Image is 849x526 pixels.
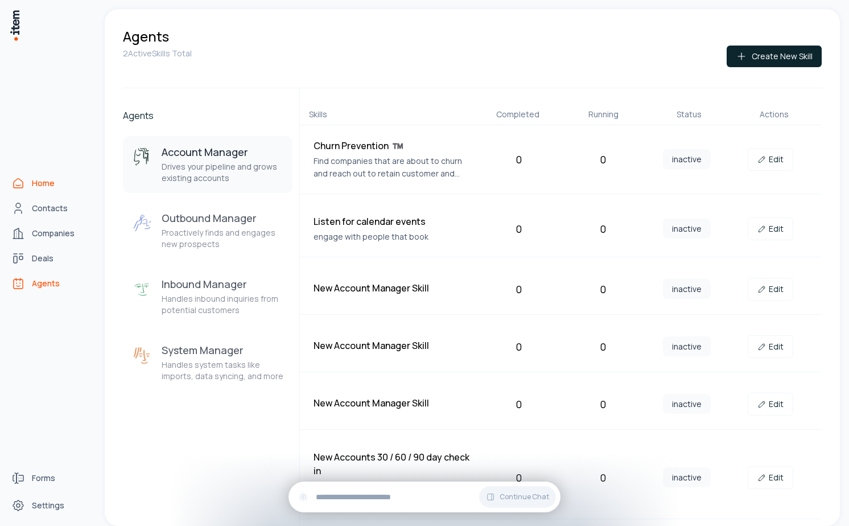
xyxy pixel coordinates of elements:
div: Completed [480,109,556,120]
div: 0 [481,221,557,237]
p: Proactively finds and engages new prospects [162,227,283,250]
a: Edit [748,466,793,489]
button: Outbound ManagerOutbound ManagerProactively finds and engages new prospects [123,202,292,259]
div: 0 [481,339,557,355]
p: engage with people that book [314,231,472,243]
span: Companies [32,228,75,239]
div: 0 [566,281,641,297]
div: 0 [566,339,641,355]
a: Edit [748,393,793,416]
p: Find companies that are about to churn and reach out to retain customer and solve any unsolved or... [314,155,472,180]
div: 0 [481,281,557,297]
span: Agents [32,278,60,289]
div: 0 [566,470,641,486]
a: Edit [748,335,793,358]
button: Continue Chat [479,486,556,508]
img: System Manager [132,346,153,366]
span: Continue Chat [500,492,549,502]
div: Actions [736,109,813,120]
h3: Account Manager [162,145,283,159]
button: System ManagerSystem ManagerHandles system tasks like imports, data syncing, and more [123,334,292,391]
h3: System Manager [162,343,283,357]
p: Handles inbound inquiries from potential customers [162,293,283,316]
img: Item Brain Logo [9,9,20,42]
span: Contacts [32,203,68,214]
h4: New Account Manager Skill [314,396,472,410]
div: 0 [566,396,641,412]
h4: Listen for calendar events [314,215,472,228]
div: Running [565,109,641,120]
a: Agents [7,272,93,295]
a: Companies [7,222,93,245]
p: Check in with companies on a 30 / 60 and 90 day since they started using the product [314,480,472,505]
a: Settings [7,494,93,517]
span: inactive [663,394,711,414]
a: Contacts [7,197,93,220]
div: 0 [566,221,641,237]
h3: Outbound Manager [162,211,283,225]
p: 2 Active Skills Total [123,48,192,59]
span: inactive [663,279,711,299]
a: Edit [748,148,793,171]
span: inactive [663,219,711,239]
img: Inbound Manager [132,280,153,300]
span: inactive [663,149,711,169]
h4: Churn Prevention ™️ [314,139,472,153]
a: Forms [7,467,93,490]
div: Status [651,109,727,120]
div: Continue Chat [289,482,560,512]
h1: Agents [123,27,169,46]
a: Edit [748,278,793,301]
img: Outbound Manager [132,213,153,234]
span: Deals [32,253,53,264]
a: Home [7,172,93,195]
span: Forms [32,472,55,484]
div: 0 [566,151,641,167]
h4: New Account Manager Skill [314,281,472,295]
div: 0 [481,470,557,486]
span: inactive [663,336,711,356]
div: 0 [481,151,557,167]
div: Skills [309,109,471,120]
h3: Inbound Manager [162,277,283,291]
button: Create New Skill [727,46,822,67]
span: Home [32,178,55,189]
a: Edit [748,217,793,240]
p: Drives your pipeline and grows existing accounts [162,161,283,184]
h2: Agents [123,109,292,122]
span: inactive [663,467,711,487]
button: Inbound ManagerInbound ManagerHandles inbound inquiries from potential customers [123,268,292,325]
div: 0 [481,396,557,412]
img: Account Manager [132,147,153,168]
h4: New Accounts 30 / 60 / 90 day check in [314,450,472,478]
p: Handles system tasks like imports, data syncing, and more [162,359,283,382]
button: Account ManagerAccount ManagerDrives your pipeline and grows existing accounts [123,136,292,193]
span: Settings [32,500,64,511]
h4: New Account Manager Skill [314,339,472,352]
a: deals [7,247,93,270]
